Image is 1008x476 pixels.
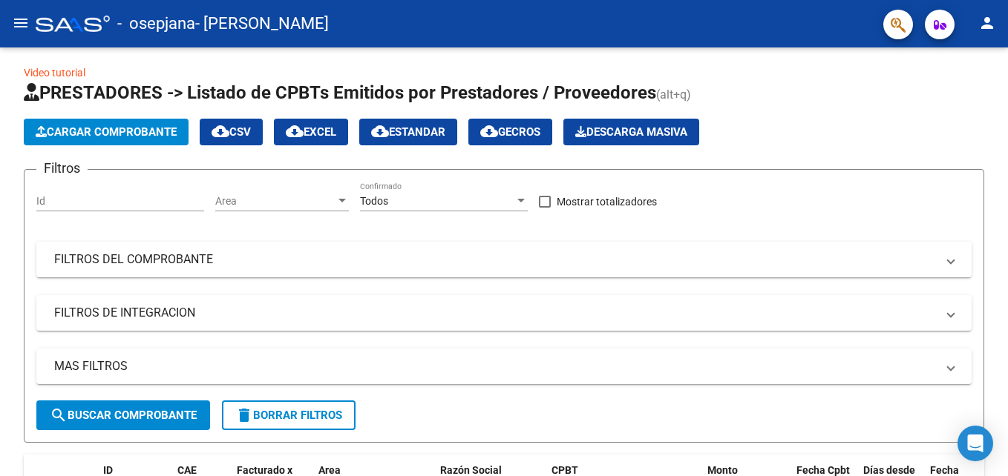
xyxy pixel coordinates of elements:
[24,119,189,145] button: Cargar Comprobante
[200,119,263,145] button: CSV
[978,14,996,32] mat-icon: person
[195,7,329,40] span: - [PERSON_NAME]
[36,400,210,430] button: Buscar Comprobante
[212,122,229,140] mat-icon: cloud_download
[54,305,936,321] mat-panel-title: FILTROS DE INTEGRACION
[480,125,540,139] span: Gecros
[103,464,113,476] span: ID
[36,295,972,331] mat-expansion-panel-header: FILTROS DE INTEGRACION
[212,125,251,139] span: CSV
[50,406,68,424] mat-icon: search
[36,348,972,384] mat-expansion-panel-header: MAS FILTROS
[552,464,578,476] span: CPBT
[575,125,687,139] span: Descarga Masiva
[468,119,552,145] button: Gecros
[36,242,972,277] mat-expansion-panel-header: FILTROS DEL COMPROBANTE
[563,119,699,145] button: Descarga Masiva
[440,464,502,476] span: Razón Social
[286,122,304,140] mat-icon: cloud_download
[318,464,341,476] span: Area
[12,14,30,32] mat-icon: menu
[371,122,389,140] mat-icon: cloud_download
[235,409,342,422] span: Borrar Filtros
[177,464,197,476] span: CAE
[54,358,936,374] mat-panel-title: MAS FILTROS
[557,193,657,211] span: Mostrar totalizadores
[54,251,936,268] mat-panel-title: FILTROS DEL COMPROBANTE
[274,119,348,145] button: EXCEL
[796,464,850,476] span: Fecha Cpbt
[707,464,738,476] span: Monto
[656,87,691,102] span: (alt+q)
[563,119,699,145] app-download-masive: Descarga masiva de comprobantes (adjuntos)
[222,400,356,430] button: Borrar Filtros
[36,158,88,179] h3: Filtros
[36,125,177,139] span: Cargar Comprobante
[360,195,388,207] span: Todos
[958,426,993,461] div: Open Intercom Messenger
[371,125,445,139] span: Estandar
[24,82,656,103] span: PRESTADORES -> Listado de CPBTs Emitidos por Prestadores / Proveedores
[235,406,253,424] mat-icon: delete
[50,409,197,422] span: Buscar Comprobante
[480,122,498,140] mat-icon: cloud_download
[359,119,457,145] button: Estandar
[117,7,195,40] span: - osepjana
[286,125,336,139] span: EXCEL
[215,195,336,208] span: Area
[24,67,85,79] a: Video tutorial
